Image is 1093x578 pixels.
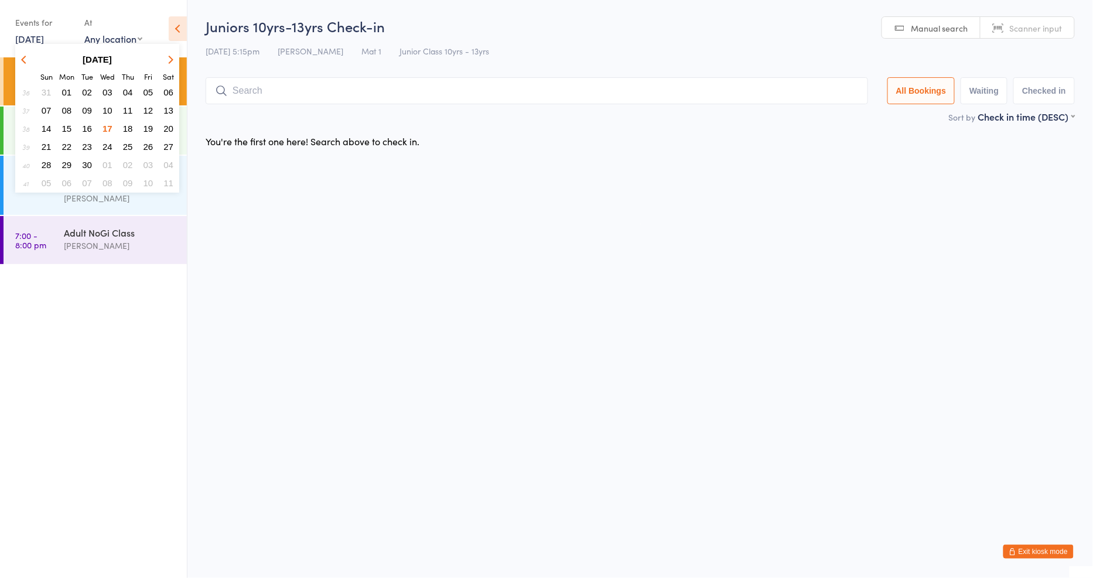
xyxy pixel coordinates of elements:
[98,84,117,100] button: 03
[144,71,152,81] small: Friday
[139,84,158,100] button: 05
[159,139,177,155] button: 27
[37,102,56,118] button: 07
[42,105,52,115] span: 07
[911,22,968,34] span: Manual search
[159,175,177,191] button: 11
[1003,545,1074,559] button: Exit kiosk mode
[40,71,53,81] small: Sunday
[144,178,153,188] span: 10
[144,142,153,152] span: 26
[159,84,177,100] button: 06
[961,77,1007,104] button: Waiting
[59,71,74,81] small: Monday
[82,142,92,152] span: 23
[206,16,1075,36] h2: Juniors 10yrs-13yrs Check-in
[37,84,56,100] button: 31
[42,87,52,97] span: 31
[123,178,133,188] span: 09
[62,87,72,97] span: 01
[82,105,92,115] span: 09
[98,121,117,136] button: 17
[163,124,173,134] span: 20
[64,191,177,205] div: [PERSON_NAME]
[206,77,868,104] input: Search
[103,160,112,170] span: 01
[122,71,134,81] small: Thursday
[22,124,29,134] em: 38
[978,110,1075,123] div: Check in time (DESC)
[78,84,96,100] button: 02
[123,160,133,170] span: 02
[361,45,381,57] span: Mat 1
[98,139,117,155] button: 24
[62,124,72,134] span: 15
[123,142,133,152] span: 25
[78,157,96,173] button: 30
[399,45,489,57] span: Junior Class 10yrs - 13yrs
[42,178,52,188] span: 05
[82,160,92,170] span: 30
[4,156,187,215] a: 6:00 -7:00 pmAdult Fundamentals Gi Class[PERSON_NAME]
[58,102,76,118] button: 08
[163,87,173,97] span: 06
[82,178,92,188] span: 07
[42,124,52,134] span: 14
[139,102,158,118] button: 12
[15,13,73,32] div: Events for
[22,142,29,152] em: 39
[42,142,52,152] span: 21
[1010,22,1063,34] span: Scanner input
[163,160,173,170] span: 04
[58,175,76,191] button: 06
[139,175,158,191] button: 10
[58,139,76,155] button: 22
[949,111,976,123] label: Sort by
[103,124,112,134] span: 17
[119,102,137,118] button: 11
[78,121,96,136] button: 16
[144,124,153,134] span: 19
[4,57,187,105] a: 5:15 -5:55 pmJuniors 10yrs-13yrs[PERSON_NAME]
[163,105,173,115] span: 13
[98,157,117,173] button: 01
[78,175,96,191] button: 07
[144,160,153,170] span: 03
[64,226,177,239] div: Adult NoGi Class
[887,77,955,104] button: All Bookings
[15,32,44,45] a: [DATE]
[159,121,177,136] button: 20
[139,139,158,155] button: 26
[103,105,112,115] span: 10
[119,139,137,155] button: 25
[58,121,76,136] button: 15
[62,160,72,170] span: 29
[144,105,153,115] span: 12
[83,54,112,64] strong: [DATE]
[82,87,92,97] span: 02
[78,139,96,155] button: 23
[144,87,153,97] span: 05
[1013,77,1075,104] button: Checked in
[4,107,187,155] a: 6:00 -7:00 pmTeens 14yrs-16yrs[PERSON_NAME]
[119,121,137,136] button: 18
[103,178,112,188] span: 08
[37,157,56,173] button: 28
[119,84,137,100] button: 04
[62,105,72,115] span: 08
[22,88,29,97] em: 36
[84,13,142,32] div: At
[82,124,92,134] span: 16
[163,71,174,81] small: Saturday
[278,45,343,57] span: [PERSON_NAME]
[159,157,177,173] button: 04
[62,142,72,152] span: 22
[98,175,117,191] button: 08
[123,105,133,115] span: 11
[37,175,56,191] button: 05
[64,239,177,252] div: [PERSON_NAME]
[62,178,72,188] span: 06
[139,121,158,136] button: 19
[159,102,177,118] button: 13
[98,102,117,118] button: 10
